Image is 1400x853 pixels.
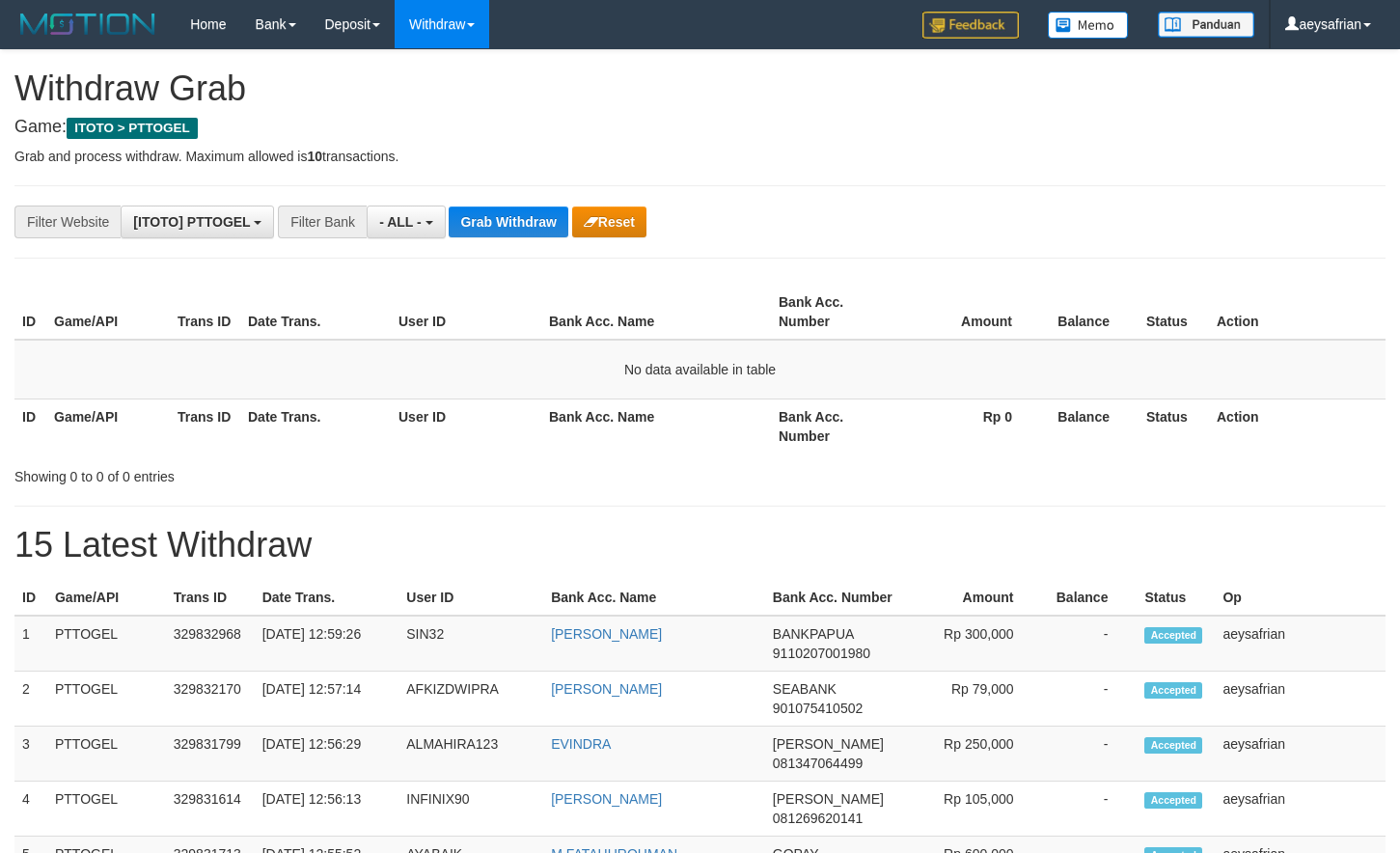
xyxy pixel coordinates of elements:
th: User ID [391,399,541,454]
button: Reset [572,206,646,237]
th: Amount [894,285,1041,340]
td: 3 [14,727,47,782]
span: ITOTO > PTTOGEL [67,118,198,139]
button: - ALL - [367,206,445,238]
a: [PERSON_NAME] [551,791,662,807]
span: Accepted [1144,737,1202,754]
th: ID [14,580,47,616]
th: Bank Acc. Name [541,399,771,454]
th: Game/API [47,580,166,616]
td: Rp 105,000 [901,782,1043,837]
span: Copy 081347064499 to clipboard [773,756,863,771]
th: Balance [1041,285,1139,340]
th: ID [14,285,46,340]
th: User ID [398,580,543,616]
th: Bank Acc. Number [771,285,894,340]
span: Accepted [1144,792,1202,809]
th: Action [1209,285,1386,340]
th: Status [1137,580,1215,616]
td: [DATE] 12:59:26 [255,616,399,672]
td: - [1043,616,1138,672]
th: Game/API [46,399,170,454]
span: Copy 901075410502 to clipboard [773,701,863,716]
div: Filter Bank [278,206,367,238]
td: 329832968 [166,616,255,672]
span: Copy 9110207001980 to clipboard [773,646,870,661]
span: SEABANK [773,681,837,697]
th: Bank Acc. Name [541,285,771,340]
th: Bank Acc. Name [543,580,765,616]
a: [PERSON_NAME] [551,681,662,697]
img: Feedback.jpg [922,12,1019,39]
td: ALMAHIRA123 [398,727,543,782]
th: Trans ID [170,399,240,454]
td: aeysafrian [1215,616,1386,672]
th: Action [1209,399,1386,454]
p: Grab and process withdraw. Maximum allowed is transactions. [14,147,1386,166]
span: Accepted [1144,682,1202,699]
span: BANKPAPUA [773,626,854,642]
strong: 10 [307,149,322,164]
td: aeysafrian [1215,672,1386,727]
th: Balance [1041,399,1139,454]
h1: Withdraw Grab [14,69,1386,108]
th: Rp 0 [894,399,1041,454]
th: User ID [391,285,541,340]
td: 329832170 [166,672,255,727]
th: Bank Acc. Number [771,399,894,454]
td: aeysafrian [1215,782,1386,837]
td: 1 [14,616,47,672]
th: Op [1215,580,1386,616]
span: [ITOTO] PTTOGEL [133,214,250,230]
td: Rp 250,000 [901,727,1043,782]
h4: Game: [14,118,1386,137]
button: [ITOTO] PTTOGEL [121,206,274,238]
th: Status [1139,285,1209,340]
td: INFINIX90 [398,782,543,837]
th: Game/API [46,285,170,340]
td: 329831799 [166,727,255,782]
th: Bank Acc. Number [765,580,901,616]
td: - [1043,727,1138,782]
a: [PERSON_NAME] [551,626,662,642]
td: [DATE] 12:56:13 [255,782,399,837]
span: [PERSON_NAME] [773,736,884,752]
td: PTTOGEL [47,672,166,727]
img: Button%20Memo.svg [1048,12,1129,39]
img: panduan.png [1158,12,1254,38]
span: [PERSON_NAME] [773,791,884,807]
a: EVINDRA [551,736,611,752]
td: [DATE] 12:56:29 [255,727,399,782]
th: Date Trans. [255,580,399,616]
div: Showing 0 to 0 of 0 entries [14,459,569,486]
th: Trans ID [166,580,255,616]
td: aeysafrian [1215,727,1386,782]
td: Rp 79,000 [901,672,1043,727]
th: Status [1139,399,1209,454]
td: - [1043,782,1138,837]
th: Date Trans. [240,285,391,340]
td: PTTOGEL [47,727,166,782]
td: [DATE] 12:57:14 [255,672,399,727]
td: - [1043,672,1138,727]
span: Copy 081269620141 to clipboard [773,811,863,826]
td: 2 [14,672,47,727]
td: Rp 300,000 [901,616,1043,672]
div: Filter Website [14,206,121,238]
td: 329831614 [166,782,255,837]
td: No data available in table [14,340,1386,399]
td: 4 [14,782,47,837]
td: SIN32 [398,616,543,672]
td: AFKIZDWIPRA [398,672,543,727]
span: - ALL - [379,214,422,230]
img: MOTION_logo.png [14,10,161,39]
span: Accepted [1144,627,1202,644]
th: Date Trans. [240,399,391,454]
th: Balance [1043,580,1138,616]
td: PTTOGEL [47,782,166,837]
th: ID [14,399,46,454]
td: PTTOGEL [47,616,166,672]
h1: 15 Latest Withdraw [14,526,1386,564]
th: Amount [901,580,1043,616]
button: Grab Withdraw [449,206,567,237]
